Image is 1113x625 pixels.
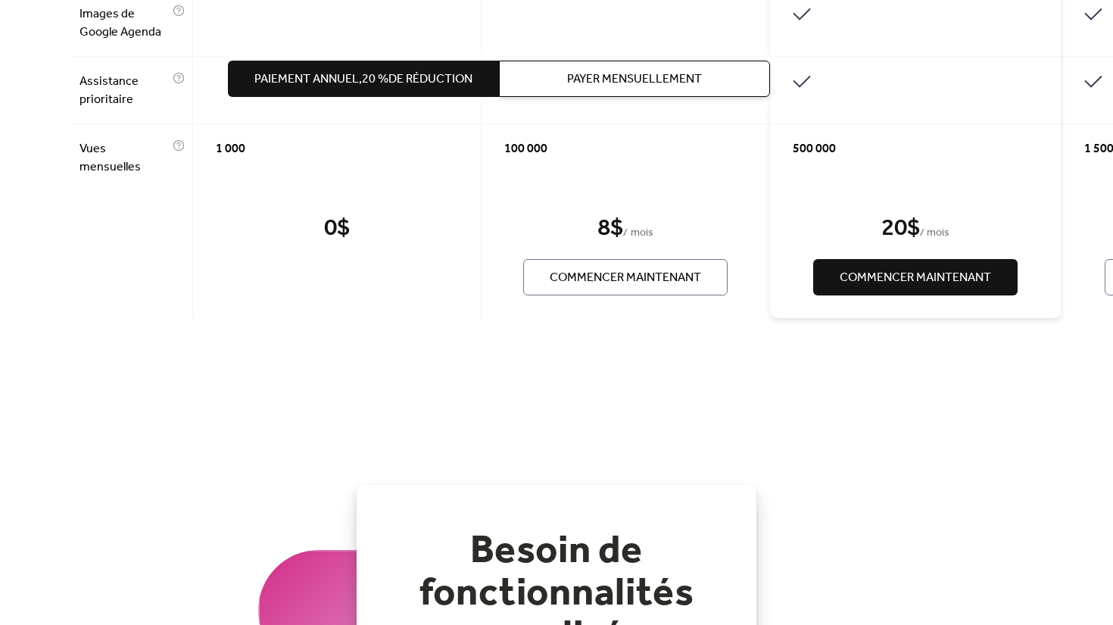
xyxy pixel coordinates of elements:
[79,2,161,44] font: Images de Google Agenda
[920,223,949,243] font: / mois
[523,259,728,295] button: Commencer maintenant
[567,67,702,91] font: Payer mensuellement
[499,61,770,97] button: Payer mensuellement
[813,259,1018,295] button: Commencer maintenant
[597,205,610,252] font: 8
[337,205,350,252] font: $
[550,266,701,289] font: Commencer maintenant
[610,205,623,252] font: $
[362,67,388,91] font: 20 %
[324,205,337,252] font: 0
[840,266,991,289] font: Commencer maintenant
[254,67,362,91] font: Paiement annuel,
[216,137,245,161] font: 1 000
[623,223,653,243] font: / mois
[228,61,499,97] button: Paiement annuel,20 %de réduction
[388,67,472,91] font: de réduction
[793,137,836,161] font: 500 000
[907,205,920,252] font: $
[79,70,139,111] font: Assistance prioritaire
[881,205,907,252] font: 20
[79,137,141,179] font: Vues mensuelles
